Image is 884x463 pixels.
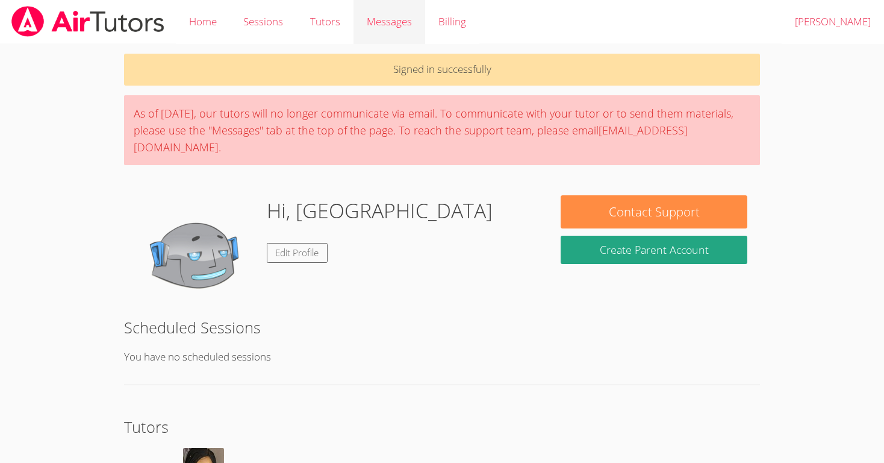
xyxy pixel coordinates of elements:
div: As of [DATE], our tutors will no longer communicate via email. To communicate with your tutor or ... [124,95,761,165]
h2: Scheduled Sessions [124,316,761,339]
h1: Hi, [GEOGRAPHIC_DATA] [267,195,493,226]
p: Signed in successfully [124,54,761,86]
span: Messages [367,14,412,28]
button: Contact Support [561,195,747,228]
a: Edit Profile [267,243,328,263]
p: You have no scheduled sessions [124,348,761,366]
img: airtutors_banner-c4298cdbf04f3fff15de1276eac7730deb9818008684d7c2e4769d2f7ddbe033.png [10,6,166,37]
img: default.png [137,195,257,316]
h2: Tutors [124,415,761,438]
button: Create Parent Account [561,236,747,264]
